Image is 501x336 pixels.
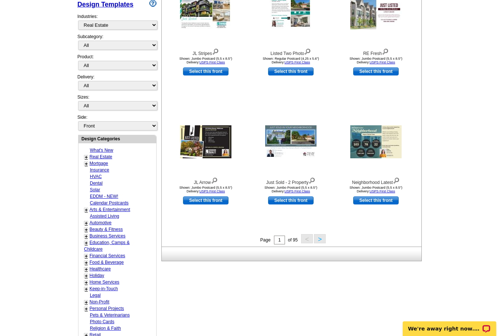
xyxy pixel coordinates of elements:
[165,57,246,64] div: Shown: Jumbo Postcard (5.5 x 8.5") Delivery:
[183,67,228,75] a: use this design
[89,273,104,278] a: Holiday
[304,47,311,55] img: view design details
[78,135,156,142] div: Design Categories
[200,60,225,64] a: USPS First Class
[85,240,88,246] a: +
[382,47,389,55] img: view design details
[165,176,246,186] div: JL Arrow
[200,189,225,193] a: USPS First Class
[85,227,88,233] a: +
[85,253,88,259] a: +
[336,57,416,64] div: Shown: Jumbo Postcard (5.5 x 8.5") Delivery:
[90,187,100,192] a: Solar
[85,220,88,226] a: +
[301,234,313,243] button: <
[268,196,314,204] a: use this design
[77,1,134,8] a: Design Templates
[85,280,88,285] a: +
[90,167,109,173] a: Insurance
[89,280,119,285] a: Home Services
[85,299,88,305] a: +
[251,57,331,64] div: Shown: Regular Postcard (4.25 x 5.6") Delivery:
[89,227,123,232] a: Beauty & Fitness
[89,260,124,265] a: Food & Beverage
[89,154,112,159] a: Real Estate
[211,176,218,184] img: view design details
[393,176,400,184] img: view design details
[90,148,113,153] a: What's New
[77,10,157,33] div: Industries:
[183,196,228,204] a: use this design
[89,306,124,311] a: Personal Projects
[350,125,402,158] img: Neighborhood Latest
[251,47,331,57] div: Listed Two Photo
[85,306,88,312] a: +
[77,114,157,131] div: Side:
[370,60,395,64] a: USPS First Class
[90,326,121,331] a: Religion & Faith
[77,94,157,114] div: Sizes:
[89,266,111,272] a: Healthcare
[85,273,88,279] a: +
[251,186,331,193] div: Shown: Jumbo Postcard (5.5 x 8.5") Delivery:
[265,125,317,158] img: Just Sold - 2 Property
[260,237,271,243] span: Page
[90,293,100,298] a: Legal
[90,313,130,318] a: Pets & Veterinarians
[165,47,246,57] div: JL Stripes
[89,253,125,258] a: Financial Services
[85,260,88,266] a: +
[165,186,246,193] div: Shown: Jumbo Postcard (5.5 x 8.5") Delivery:
[85,154,88,160] a: +
[308,176,315,184] img: view design details
[90,214,119,219] a: Assisted Living
[285,60,310,64] a: USPS First Class
[90,181,103,186] a: Dental
[370,189,395,193] a: USPS First Class
[85,286,88,292] a: +
[85,233,88,239] a: +
[89,220,111,225] a: Automotive
[89,207,130,212] a: Arts & Entertainment
[89,161,108,166] a: Mortgage
[90,194,118,199] a: EDDM - NEW!
[353,196,399,204] a: use this design
[285,189,310,193] a: USPS First Class
[353,67,399,75] a: use this design
[180,125,231,158] img: JL Arrow
[398,313,501,336] iframe: LiveChat chat widget
[89,286,118,291] a: Keep-in-Touch
[90,200,128,206] a: Calendar Postcards
[336,186,416,193] div: Shown: Jumbo Postcard (5.5 x 8.5") Delivery:
[288,237,298,243] span: of 95
[90,174,102,179] a: HVAC
[336,176,416,186] div: Neighborhood Latest
[85,266,88,272] a: +
[89,299,109,304] a: Non-Profit
[314,234,326,243] button: >
[85,161,88,167] a: +
[268,67,314,75] a: use this design
[85,207,88,213] a: +
[84,240,129,252] a: Education, Camps & Childcare
[77,33,157,53] div: Subcategory:
[77,53,157,74] div: Product:
[90,319,114,324] a: Photo Cards
[336,47,416,57] div: RE Fresh
[251,176,331,186] div: Just Sold - 2 Property
[212,47,219,55] img: view design details
[77,74,157,94] div: Delivery:
[89,233,125,239] a: Business Services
